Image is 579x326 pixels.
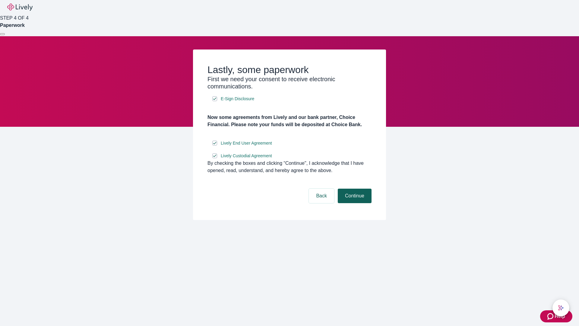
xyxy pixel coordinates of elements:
[547,313,555,320] svg: Zendesk support icon
[552,299,569,316] button: chat
[207,114,372,128] h4: Now some agreements from Lively and our bank partner, Choice Financial. Please note your funds wi...
[207,64,372,75] h2: Lastly, some paperwork
[220,95,255,103] a: e-sign disclosure document
[207,160,372,174] div: By checking the boxes and clicking “Continue", I acknowledge that I have opened, read, understand...
[309,189,334,203] button: Back
[220,139,273,147] a: e-sign disclosure document
[220,152,273,160] a: e-sign disclosure document
[7,4,33,11] img: Lively
[540,310,572,322] button: Zendesk support iconHelp
[555,313,565,320] span: Help
[558,305,564,311] svg: Lively AI Assistant
[221,96,254,102] span: E-Sign Disclosure
[207,75,372,90] h3: First we need your consent to receive electronic communications.
[221,153,272,159] span: Lively Custodial Agreement
[338,189,372,203] button: Continue
[221,140,272,146] span: Lively End User Agreement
